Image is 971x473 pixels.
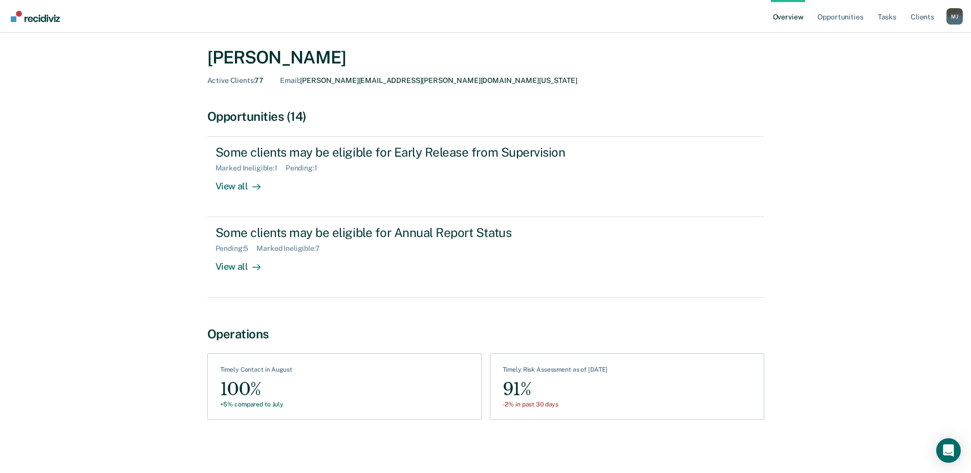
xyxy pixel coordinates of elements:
span: Active Clients : [207,76,255,84]
div: Operations [207,327,764,341]
div: Marked Ineligible : 7 [256,244,328,253]
div: Marked Ineligible : 1 [215,164,286,173]
span: Email : [280,76,300,84]
div: View all [215,173,273,192]
div: Open Intercom Messenger [936,438,961,463]
div: -2% in past 30 days [503,401,608,408]
div: [PERSON_NAME][EMAIL_ADDRESS][PERSON_NAME][DOMAIN_NAME][US_STATE] [280,76,577,85]
div: Pending : 5 [215,244,257,253]
div: View all [215,253,273,273]
div: 100% [220,378,292,401]
img: Recidiviz [11,11,60,22]
div: Timely Risk Assessment as of [DATE] [503,366,608,377]
button: Profile dropdown button [946,8,963,25]
div: [PERSON_NAME] [207,47,764,68]
div: 91% [503,378,608,401]
div: Timely Contact in August [220,366,292,377]
div: Some clients may be eligible for Annual Report Status [215,225,575,240]
div: +5% compared to July [220,401,292,408]
a: Some clients may be eligible for Early Release from SupervisionMarked Ineligible:1Pending:1View all [207,136,764,217]
div: M J [946,8,963,25]
div: 77 [207,76,264,85]
a: Some clients may be eligible for Annual Report StatusPending:5Marked Ineligible:7View all [207,217,764,297]
div: Opportunities (14) [207,109,764,124]
div: Pending : 1 [286,164,326,173]
div: Some clients may be eligible for Early Release from Supervision [215,145,575,160]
